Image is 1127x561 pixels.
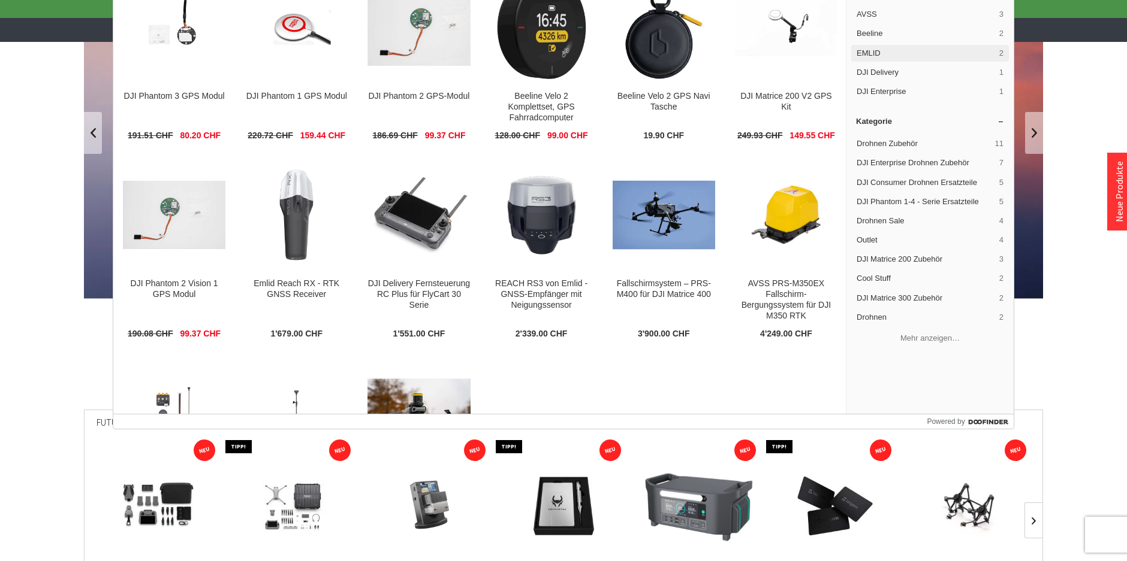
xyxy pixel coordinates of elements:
a: DJI Phantom 2 Vision 1 GPS Modul DJI Phantom 2 Vision 1 GPS Modul 190.08 CHF 99.37 CHF [113,151,235,349]
span: 128.00 CHF [495,131,540,141]
img: CRYPTOTAG Zeus Starter Kit [528,471,599,542]
span: 149.55 CHF [789,131,834,141]
span: 99.00 CHF [547,131,588,141]
img: Mini 5 Pro [104,471,212,542]
span: 4 [999,216,1004,226]
span: Drohnen Sale [857,216,995,226]
span: Drohnen Zubehör [857,138,990,149]
span: 99.37 CHF [425,131,466,141]
span: 5 [999,196,1004,207]
img: Emlid Reach RX - RTK GNSS Receiver [245,163,348,266]
div: DJI Phantom 3 GPS Modul [123,91,225,102]
span: DJI Enterprise Drohnen Zubehör [857,157,995,168]
button: Mehr anzeigen… [851,328,1009,348]
span: 2 [999,293,1004,304]
span: DJI Enterprise [857,86,995,97]
span: 4 [999,235,1004,245]
span: 3 [999,254,1004,265]
a: Powered by [927,414,1014,429]
span: DJI Consumer Drohnen Ersatzteile [857,177,995,188]
div: DJI Delivery Fernsteuerung RC Plus für FlyCart 30 Serie [367,278,470,311]
span: AVSS [857,9,995,20]
div: Fallschirmsystem – PRS-M400 für DJI Matrice 400 [613,278,715,300]
img: DJI Delivery Fernsteuerung RC Plus für FlyCart 30 Serie [367,177,470,253]
span: 4'249.00 CHF [760,329,812,339]
a: Fallschirmsystem – PRS-M400 für DJI Matrice 400 Fallschirmsystem – PRS-M400 für DJI Matrice 400 3... [603,151,725,349]
span: 1'679.00 CHF [270,329,323,339]
span: Drohnen [857,312,995,323]
div: DJI Phantom 2 GPS-Modul [367,91,470,102]
img: DJI Enterprise Gimbalanschluss M400 Duale Gimbal-Verbindung [921,471,1017,542]
a: Kategorie [846,112,1014,131]
span: DJI Phantom 1-4 - Serie Ersatzteile [857,196,995,207]
div: DJI Phantom 1 GPS Modul [245,91,348,102]
span: 2 [999,28,1004,39]
div: Beeline Velo 2 GPS Navi Tasche [613,91,715,113]
span: Beeline [857,28,995,39]
img: Fallschirmsystem – PRS-M400 für DJI Matrice 400 [613,163,715,266]
span: Outlet [857,235,995,245]
span: 2'339.00 CHF [516,329,568,339]
div: DJI Phantom 2 Vision 1 GPS Modul [123,278,225,300]
span: 1'551.00 CHF [393,329,445,339]
img: REACH RS3 von Emlid - GNSS-Empfänger mit Neigungssensor [490,163,593,266]
span: 3 [999,9,1004,20]
div: Emlid Reach RX - RTK GNSS Receiver [245,278,348,300]
span: 186.69 CHF [372,131,417,141]
img: DJI Matrice 4D Standalone Set (inkl. 12 M DJI Care Enterprise Plus) [243,471,343,542]
span: 11 [995,138,1004,149]
span: 220.72 CHF [248,131,293,141]
a: DJI - D-RTK 2 High Precision GNSS Mobile Station [236,350,357,547]
span: Powered by [927,416,965,427]
a: Emlid Reach RX - RTK GNSS Receiver Emlid Reach RX - RTK GNSS Receiver 1'679.00 CHF [236,151,357,349]
a: Fallschirmsystem – PRS-M4S für DJI Matrice 4 Series [358,350,480,547]
div: AVSS PRS-M350EX Fallschirm-Bergungssystem für DJI M350 RTK [735,278,837,322]
a: Neue Produkte [1113,161,1125,222]
img: AVSS PRS-M350EX Fallschirm-Bergungssystem für DJI M350 RTK [735,183,837,247]
img: NerdAxe Gamma Bitcoin Miner 1,33 TH/s [393,471,465,542]
img: DJI Enterprise Payload Software Entwickler Kit Version 2.0 [123,379,225,447]
span: Cool Stuff [857,273,995,284]
a: REACH RS3 von Emlid - GNSS-Empfänger mit Neigungssensor REACH RS3 von Emlid - GNSS-Empfänger mit ... [481,151,602,349]
span: 190.08 CHF [128,329,173,339]
span: 191.51 CHF [128,131,173,141]
img: Fallschirmsystem – PRS-M4S für DJI Matrice 4 Series [367,362,470,464]
span: 1 [999,67,1004,78]
img: Tangem 2.0 - 3 Card Set - Black - Hardware Wallet [790,471,878,542]
span: 1 [999,86,1004,97]
span: 3'900.00 CHF [638,329,690,339]
span: DJI Matrice 300 Zubehör [857,293,995,304]
span: 249.93 CHF [737,131,782,141]
span: 2 [999,48,1004,59]
div: Futuretrends Neuheiten [97,410,1030,443]
span: EMLID [857,48,995,59]
a: DJI Delivery Fernsteuerung RC Plus für FlyCart 30 Serie DJI Delivery Fernsteuerung RC Plus für Fl... [358,151,480,349]
div: REACH RS3 von Emlid - GNSS-Empfänger mit Neigungssensor [490,278,593,311]
img: DJI Phantom 2 Vision 1 GPS Modul [123,181,225,249]
img: SOREIN Main Base H1060 Powerstation – 1037 Wh, 2200 W, LiFePO4 [643,471,754,542]
span: 99.37 CHF [180,329,221,339]
span: 2 [999,273,1004,284]
a: DJI Enterprise Payload Software Entwickler Kit Version 2.0 [113,350,235,547]
img: DJI - D-RTK 2 High Precision GNSS Mobile Station [245,381,348,445]
div: DJI Matrice 200 V2 GPS Kit [735,91,837,113]
span: 5 [999,177,1004,188]
span: 159.44 CHF [300,131,345,141]
span: DJI Delivery [857,67,995,78]
span: 2 [999,312,1004,323]
span: DJI Matrice 200 Zubehör [857,254,995,265]
a: AVSS PRS-M350EX Fallschirm-Bergungssystem für DJI M350 RTK AVSS PRS-M350EX Fallschirm-Bergungssys... [725,151,847,349]
div: Beeline Velo 2 Komplettset, GPS Fahrradcomputer [490,91,593,123]
span: 80.20 CHF [180,131,221,141]
span: 19.90 CHF [643,131,684,141]
span: 7 [999,157,1004,168]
